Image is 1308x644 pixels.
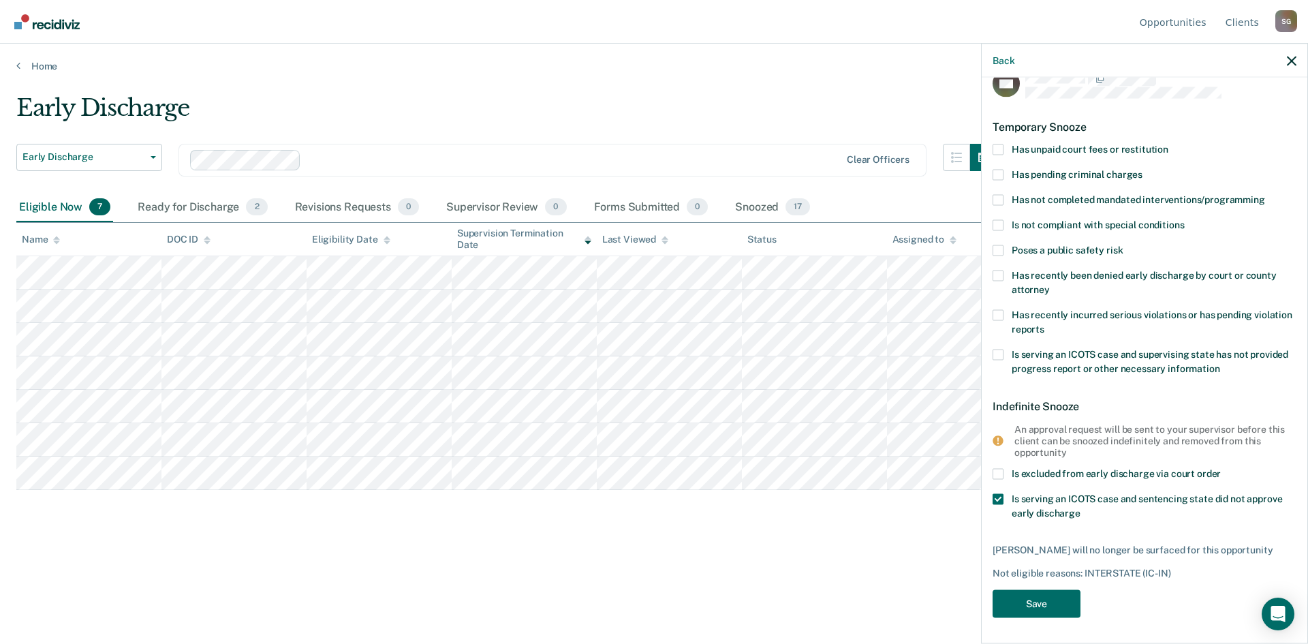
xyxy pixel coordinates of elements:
div: [PERSON_NAME] will no longer be surfaced for this opportunity [993,545,1296,556]
div: Supervisor Review [443,193,570,223]
span: Has recently incurred serious violations or has pending violation reports [1012,309,1292,334]
span: Has not completed mandated interventions/programming [1012,194,1265,204]
div: Eligible Now [16,193,113,223]
div: Indefinite Snooze [993,388,1296,423]
div: Temporary Snooze [993,109,1296,144]
button: Profile dropdown button [1275,10,1297,32]
div: DOC ID [167,234,211,245]
span: 17 [785,198,810,216]
span: Early Discharge [22,151,145,163]
span: 0 [545,198,566,216]
span: Is serving an ICOTS case and supervising state has not provided progress report or other necessar... [1012,348,1288,373]
span: Has recently been denied early discharge by court or county attorney [1012,269,1277,294]
div: Revisions Requests [292,193,422,223]
span: 2 [246,198,267,216]
div: Name [22,234,60,245]
span: Is not compliant with special conditions [1012,219,1184,230]
span: Is excluded from early discharge via court order [1012,468,1221,479]
img: Recidiviz [14,14,80,29]
div: Open Intercom Messenger [1262,598,1294,630]
span: Has unpaid court fees or restitution [1012,143,1168,154]
div: Snoozed [732,193,813,223]
div: Assigned to [892,234,956,245]
span: 7 [89,198,110,216]
span: 0 [687,198,708,216]
div: Early Discharge [16,94,997,133]
div: S G [1275,10,1297,32]
button: Save [993,589,1080,617]
button: Back [993,55,1014,66]
div: Ready for Discharge [135,193,270,223]
span: Poses a public safety risk [1012,244,1123,255]
div: Clear officers [847,154,909,166]
span: Has pending criminal charges [1012,168,1142,179]
div: Status [747,234,777,245]
div: Last Viewed [602,234,668,245]
div: Eligibility Date [312,234,390,245]
span: Is serving an ICOTS case and sentencing state did not approve early discharge [1012,493,1282,519]
a: Home [16,60,1292,72]
div: An approval request will be sent to your supervisor before this client can be snoozed indefinitel... [1014,423,1286,457]
span: 0 [398,198,419,216]
div: Supervision Termination Date [457,228,591,251]
div: Not eligible reasons: INTERSTATE (IC-IN) [993,567,1296,579]
div: Forms Submitted [591,193,711,223]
